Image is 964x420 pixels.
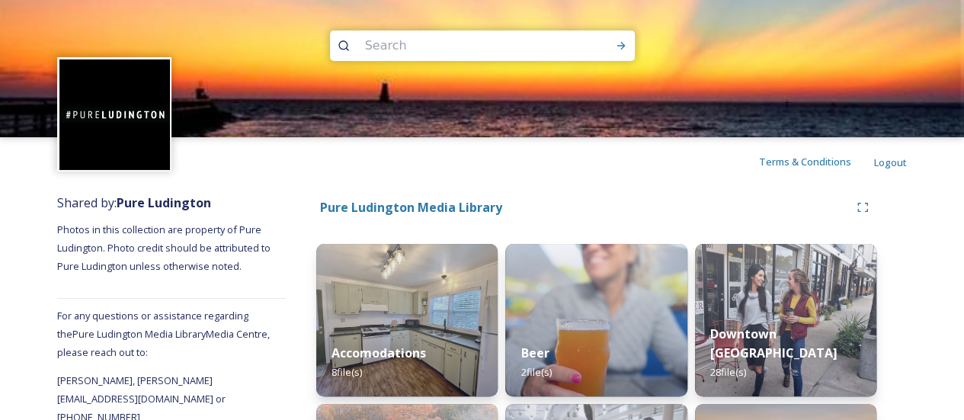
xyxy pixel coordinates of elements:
[710,325,837,361] strong: Downtown [GEOGRAPHIC_DATA]
[331,365,362,379] span: 8 file(s)
[695,244,876,396] img: 8ed4bddf-d9e9-4fad-bcb4-5c71893c6c0d.jpg
[316,244,498,396] img: b19c7503-ce5a-48ac-a8b7-bf0ff333f2b9.jpg
[520,345,549,361] strong: Beer
[710,365,746,379] span: 28 file(s)
[520,365,551,379] span: 2 file(s)
[331,345,426,361] strong: Accomodations
[59,59,170,170] img: pureludingtonF-2.png
[505,244,687,396] img: a1e1703d-0dc8-451d-a92f-6bae1189d5fd.jpg
[57,309,270,359] span: For any questions or assistance regarding the Pure Ludington Media Library Media Centre, please r...
[357,29,566,63] input: Search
